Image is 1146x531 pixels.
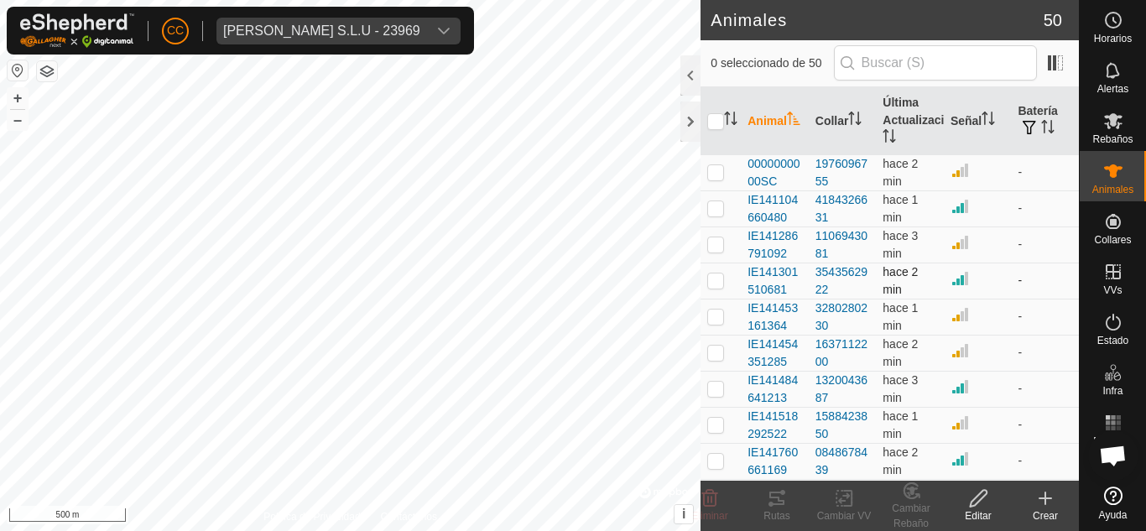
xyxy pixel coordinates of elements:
span: 6 oct 2025, 19:42 [883,373,918,404]
span: IE141760661169 [748,444,802,479]
td: - [1011,443,1079,479]
a: Ayuda [1080,480,1146,527]
span: IE141454351285 [748,336,802,371]
span: 6 oct 2025, 19:43 [883,337,918,368]
div: [PERSON_NAME] S.L.U - 23969 [223,24,420,38]
span: IE151285520437 [748,480,802,515]
th: Última Actualización [876,87,944,155]
span: Collares [1094,235,1131,245]
h2: Animales [711,10,1044,30]
a: Política de Privacidad [263,509,360,524]
div: Cambiar VV [810,508,878,523]
span: Horarios [1094,34,1132,44]
th: Batería [1011,87,1079,155]
div: 1146980679 [815,480,870,515]
div: 4184326631 [815,191,870,226]
img: Intensidad de Señal [951,377,971,397]
span: Eliminar [691,510,727,522]
div: 3543562922 [815,263,870,299]
td: - [1011,479,1079,515]
span: Estado [1097,336,1128,346]
span: CC [167,22,184,39]
div: Editar [945,508,1012,523]
span: 0 seleccionado de 50 [711,55,833,72]
span: IE141453161364 [748,299,802,335]
span: Alertas [1097,84,1128,94]
div: 0848678439 [815,444,870,479]
span: 6 oct 2025, 19:44 [883,301,918,332]
a: Contáctenos [381,509,437,524]
p-sorticon: Activar para ordenar [883,132,896,145]
span: i [682,507,685,521]
div: 1106943081 [815,227,870,263]
button: i [675,505,693,523]
div: 1588423850 [815,408,870,443]
button: Capas del Mapa [37,61,57,81]
div: Rutas [743,508,810,523]
span: 6 oct 2025, 19:42 [883,229,918,260]
span: VVs [1103,285,1122,295]
img: Intensidad de Señal [951,449,971,469]
span: IE141518292522 [748,408,802,443]
img: Intensidad de Señal [951,160,971,180]
p-sorticon: Activar para ordenar [982,114,995,128]
span: 6 oct 2025, 19:43 [883,193,918,224]
p-sorticon: Activar para ordenar [787,114,800,128]
span: 6 oct 2025, 19:42 [883,265,918,296]
td: - [1011,371,1079,407]
img: Logo Gallagher [20,13,134,48]
span: Mapa de Calor [1084,436,1142,456]
img: Intensidad de Señal [951,268,971,289]
td: - [1011,407,1079,443]
div: Crear [1012,508,1079,523]
span: 0000000000SC [748,155,802,190]
span: IE141484641213 [748,372,802,407]
button: + [8,88,28,108]
span: 6 oct 2025, 19:42 [883,445,918,476]
img: Intensidad de Señal [951,305,971,325]
th: Animal [741,87,809,155]
span: Vilma Labra S.L.U - 23969 [216,18,427,44]
div: dropdown trigger [427,18,461,44]
td: - [1011,299,1079,335]
th: Señal [944,87,1012,155]
td: - [1011,263,1079,299]
span: Infra [1102,386,1123,396]
div: Chat abierto [1088,430,1138,481]
span: IE141286791092 [748,227,802,263]
span: 6 oct 2025, 19:43 [883,157,918,188]
img: Intensidad de Señal [951,341,971,361]
span: Ayuda [1099,510,1128,520]
div: 1637112200 [815,336,870,371]
span: Animales [1092,185,1133,195]
th: Collar [809,87,877,155]
img: Intensidad de Señal [951,413,971,433]
span: Rebaños [1092,134,1133,144]
p-sorticon: Activar para ordenar [848,114,862,128]
p-sorticon: Activar para ordenar [724,114,737,128]
div: 1320043687 [815,372,870,407]
span: 6 oct 2025, 19:43 [883,409,918,440]
td: - [1011,226,1079,263]
span: IE141301510681 [748,263,802,299]
span: IE141104660480 [748,191,802,226]
td: - [1011,190,1079,226]
p-sorticon: Activar para ordenar [1041,122,1055,136]
button: – [8,110,28,130]
div: Cambiar Rebaño [878,501,945,531]
img: Intensidad de Señal [951,196,971,216]
button: Restablecer Mapa [8,60,28,81]
input: Buscar (S) [834,45,1037,81]
img: Intensidad de Señal [951,232,971,252]
div: 1976096755 [815,155,870,190]
td: - [1011,154,1079,190]
span: 50 [1044,8,1062,33]
td: - [1011,335,1079,371]
div: 3280280230 [815,299,870,335]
